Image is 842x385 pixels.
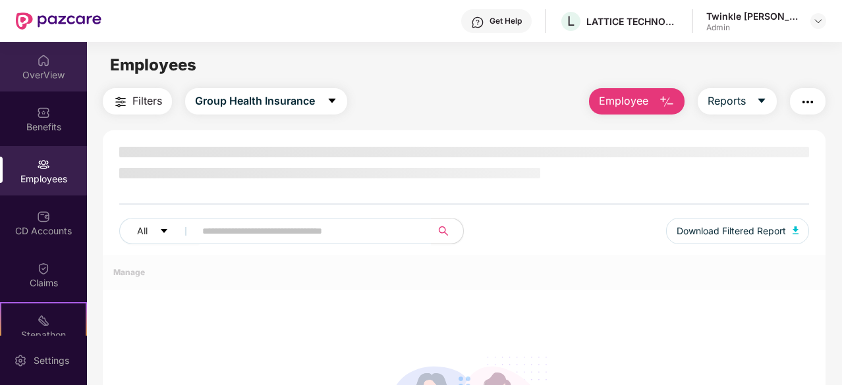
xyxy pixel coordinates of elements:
span: Reports [708,93,746,109]
span: Filters [132,93,162,109]
div: LATTICE TECHNOLOGIES PRIVATE LIMITED [586,15,679,28]
div: Stepathon [1,328,86,342]
img: svg+xml;base64,PHN2ZyBpZD0iRW1wbG95ZWVzIiB4bWxucz0iaHR0cDovL3d3dy53My5vcmcvMjAwMC9zdmciIHdpZHRoPS... [37,158,50,171]
span: caret-down [327,95,337,107]
img: svg+xml;base64,PHN2ZyBpZD0iSG9tZSIgeG1sbnM9Imh0dHA6Ly93d3cudzMub3JnLzIwMDAvc3ZnIiB3aWR0aD0iMjAiIG... [37,54,50,67]
span: L [567,13,575,29]
img: svg+xml;base64,PHN2ZyBpZD0iRHJvcGRvd24tMzJ4MzIiIHhtbG5zPSJodHRwOi8vd3d3LnczLm9yZy8yMDAwL3N2ZyIgd2... [813,16,824,26]
span: caret-down [756,95,767,107]
div: Get Help [490,16,522,26]
img: svg+xml;base64,PHN2ZyB4bWxucz0iaHR0cDovL3d3dy53My5vcmcvMjAwMC9zdmciIHdpZHRoPSIyNCIgaGVpZ2h0PSIyNC... [113,94,128,110]
img: svg+xml;base64,PHN2ZyB4bWxucz0iaHR0cDovL3d3dy53My5vcmcvMjAwMC9zdmciIHdpZHRoPSIyMSIgaGVpZ2h0PSIyMC... [37,314,50,327]
span: All [137,224,148,238]
span: search [431,226,457,236]
button: search [431,218,464,244]
button: Employee [589,88,685,115]
span: Download Filtered Report [677,224,786,238]
img: svg+xml;base64,PHN2ZyBpZD0iU2V0dGluZy0yMHgyMCIgeG1sbnM9Imh0dHA6Ly93d3cudzMub3JnLzIwMDAvc3ZnIiB3aW... [14,354,27,367]
div: Admin [706,22,799,33]
img: svg+xml;base64,PHN2ZyBpZD0iQ0RfQWNjb3VudHMiIGRhdGEtbmFtZT0iQ0QgQWNjb3VudHMiIHhtbG5zPSJodHRwOi8vd3... [37,210,50,223]
img: svg+xml;base64,PHN2ZyB4bWxucz0iaHR0cDovL3d3dy53My5vcmcvMjAwMC9zdmciIHhtbG5zOnhsaW5rPSJodHRwOi8vd3... [659,94,675,110]
button: Reportscaret-down [698,88,777,115]
span: caret-down [159,226,169,237]
img: svg+xml;base64,PHN2ZyBpZD0iQmVuZWZpdHMiIHhtbG5zPSJodHRwOi8vd3d3LnczLm9yZy8yMDAwL3N2ZyIgd2lkdGg9Ij... [37,106,50,119]
span: Employees [110,55,196,74]
img: svg+xml;base64,PHN2ZyB4bWxucz0iaHR0cDovL3d3dy53My5vcmcvMjAwMC9zdmciIHhtbG5zOnhsaW5rPSJodHRwOi8vd3... [793,226,799,234]
span: Employee [599,93,648,109]
img: New Pazcare Logo [16,13,101,30]
button: Group Health Insurancecaret-down [185,88,347,115]
button: Download Filtered Report [666,218,810,244]
div: Twinkle [PERSON_NAME] [706,10,799,22]
div: Settings [30,354,73,367]
img: svg+xml;base64,PHN2ZyBpZD0iSGVscC0zMngzMiIgeG1sbnM9Imh0dHA6Ly93d3cudzMub3JnLzIwMDAvc3ZnIiB3aWR0aD... [471,16,484,29]
span: Group Health Insurance [195,93,315,109]
button: Filters [103,88,172,115]
img: svg+xml;base64,PHN2ZyBpZD0iQ2xhaW0iIHhtbG5zPSJodHRwOi8vd3d3LnczLm9yZy8yMDAwL3N2ZyIgd2lkdGg9IjIwIi... [37,262,50,275]
img: svg+xml;base64,PHN2ZyB4bWxucz0iaHR0cDovL3d3dy53My5vcmcvMjAwMC9zdmciIHdpZHRoPSIyNCIgaGVpZ2h0PSIyNC... [800,94,816,110]
button: Allcaret-down [119,218,200,244]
